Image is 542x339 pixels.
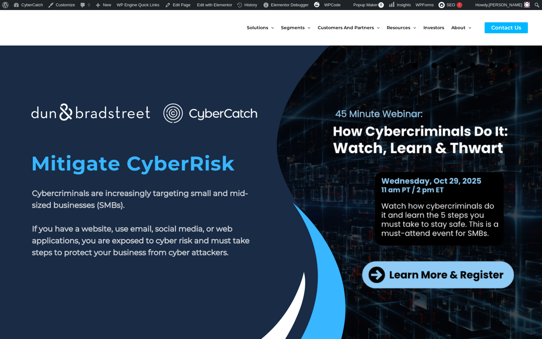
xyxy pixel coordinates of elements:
div: ! [457,2,462,8]
span: SEO [447,3,455,7]
span: Menu Toggle [268,14,274,41]
nav: Site Navigation: New Main Menu [247,14,478,41]
span: Solutions [247,14,268,41]
span: Menu Toggle [305,14,310,41]
span: [PERSON_NAME] [489,3,522,7]
span: Segments [281,14,305,41]
span: Menu Toggle [410,14,416,41]
img: svg+xml;base64,PHN2ZyB4bWxucz0iaHR0cDovL3d3dy53My5vcmcvMjAwMC9zdmciIHZpZXdCb3g9IjAgMCAzMiAzMiI+PG... [314,2,320,7]
span: Menu Toggle [374,14,380,41]
img: CyberCatch [11,15,86,41]
span: Resources [387,14,410,41]
span: Investors [423,14,444,41]
span: Customers and Partners [318,14,374,41]
a: Investors [423,14,451,41]
span: About [451,14,465,41]
span: Menu Toggle [465,14,471,41]
span: Edit with Elementor [197,3,232,7]
span: 0 [378,2,384,8]
a: Contact Us [485,22,528,33]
